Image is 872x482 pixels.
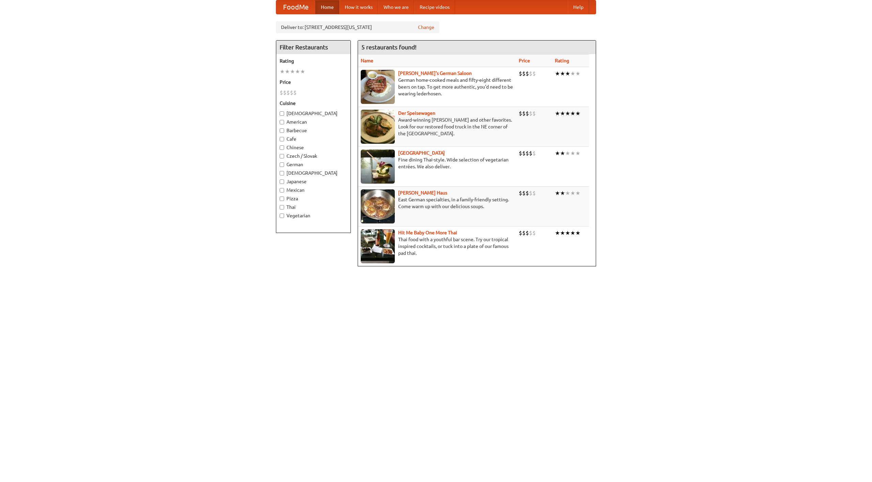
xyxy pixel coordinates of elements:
a: Help [568,0,589,14]
p: Fine dining Thai-style. Wide selection of vegetarian entrées. We also deliver. [361,156,513,170]
a: How it works [339,0,378,14]
label: Pizza [280,195,347,202]
h5: Price [280,79,347,85]
li: $ [526,189,529,197]
h4: Filter Restaurants [276,41,351,54]
a: Price [519,58,530,63]
li: $ [293,89,297,96]
label: German [280,161,347,168]
input: Pizza [280,197,284,201]
li: $ [286,89,290,96]
li: $ [532,70,536,77]
li: ★ [565,189,570,197]
li: $ [529,229,532,237]
a: FoodMe [276,0,315,14]
b: [PERSON_NAME] Haus [398,190,447,196]
li: ★ [560,150,565,157]
p: Award-winning [PERSON_NAME] and other favorites. Look for our restored food truck in the NE corne... [361,116,513,137]
input: Japanese [280,180,284,184]
li: $ [519,229,522,237]
a: [PERSON_NAME]'s German Saloon [398,71,472,76]
li: $ [529,70,532,77]
input: German [280,162,284,167]
li: $ [522,70,526,77]
li: ★ [285,68,290,75]
li: ★ [565,110,570,117]
img: kohlhaus.jpg [361,189,395,223]
input: Barbecue [280,128,284,133]
li: $ [519,110,522,117]
li: ★ [555,189,560,197]
label: Thai [280,204,347,211]
label: [DEMOGRAPHIC_DATA] [280,170,347,176]
li: ★ [560,110,565,117]
li: ★ [555,70,560,77]
li: ★ [555,150,560,157]
label: American [280,119,347,125]
p: East German specialties, in a family-friendly setting. Come warm up with our delicious soups. [361,196,513,210]
li: ★ [555,229,560,237]
label: Vegetarian [280,212,347,219]
li: $ [283,89,286,96]
li: ★ [565,70,570,77]
li: $ [522,110,526,117]
label: Czech / Slovak [280,153,347,159]
li: $ [529,189,532,197]
li: $ [526,110,529,117]
li: $ [519,150,522,157]
li: ★ [555,110,560,117]
li: ★ [290,68,295,75]
li: ★ [295,68,300,75]
li: ★ [575,110,580,117]
li: ★ [570,150,575,157]
input: [DEMOGRAPHIC_DATA] [280,111,284,116]
p: German home-cooked meals and fifty-eight different beers on tap. To get more authentic, you'd nee... [361,77,513,97]
li: ★ [565,229,570,237]
img: speisewagen.jpg [361,110,395,144]
a: [GEOGRAPHIC_DATA] [398,150,445,156]
li: $ [532,110,536,117]
li: $ [532,189,536,197]
li: $ [529,110,532,117]
label: Chinese [280,144,347,151]
ng-pluralize: 5 restaurants found! [361,44,417,50]
li: ★ [560,189,565,197]
li: ★ [575,150,580,157]
a: Rating [555,58,569,63]
li: ★ [570,229,575,237]
label: Japanese [280,178,347,185]
li: $ [522,150,526,157]
a: Who we are [378,0,414,14]
img: babythai.jpg [361,229,395,263]
input: Czech / Slovak [280,154,284,158]
li: ★ [575,70,580,77]
a: Name [361,58,373,63]
input: Cafe [280,137,284,141]
label: [DEMOGRAPHIC_DATA] [280,110,347,117]
li: $ [532,229,536,237]
input: Thai [280,205,284,209]
li: ★ [300,68,305,75]
a: Home [315,0,339,14]
label: Cafe [280,136,347,142]
img: satay.jpg [361,150,395,184]
b: Der Speisewagen [398,110,435,116]
li: ★ [565,150,570,157]
li: $ [526,229,529,237]
li: ★ [560,70,565,77]
li: ★ [570,70,575,77]
li: $ [519,70,522,77]
input: Vegetarian [280,214,284,218]
li: $ [522,229,526,237]
li: $ [526,150,529,157]
li: $ [532,150,536,157]
a: Recipe videos [414,0,455,14]
input: American [280,120,284,124]
li: ★ [570,110,575,117]
b: Hit Me Baby One More Thai [398,230,457,235]
li: $ [280,89,283,96]
li: $ [526,70,529,77]
li: $ [519,189,522,197]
